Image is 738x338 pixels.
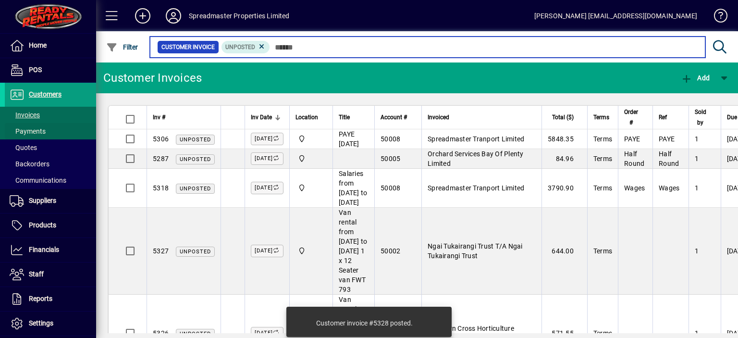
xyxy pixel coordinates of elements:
[295,112,327,123] div: Location
[10,144,37,151] span: Quotes
[251,245,283,257] label: [DATE]
[251,112,272,123] span: Inv Date
[593,135,612,143] span: Terms
[29,295,52,302] span: Reports
[29,66,42,74] span: POS
[158,7,189,25] button: Profile
[153,329,169,337] span: 5326
[29,246,59,253] span: Financials
[381,135,400,143] span: 50008
[5,139,96,156] a: Quotes
[10,176,66,184] span: Communications
[29,221,56,229] span: Products
[678,69,712,87] button: Add
[5,263,96,287] a: Staff
[428,242,523,260] span: Ngai Tukairangi Trust T/A Ngai Tukairangi Trust
[548,112,582,123] div: Total ($)
[428,112,449,123] span: Invoiced
[381,155,400,163] span: 50005
[695,247,699,255] span: 1
[295,112,318,123] span: Location
[624,184,645,192] span: Wages
[541,129,587,149] td: 5848.35
[624,107,638,128] span: Order #
[534,8,697,24] div: [PERSON_NAME] [EMAIL_ADDRESS][DOMAIN_NAME]
[29,90,61,98] span: Customers
[295,134,327,144] span: 965 State Highway 2
[180,331,211,337] span: Unposted
[251,133,283,145] label: [DATE]
[428,112,536,123] div: Invoiced
[695,107,706,128] span: Sold by
[180,137,211,143] span: Unposted
[10,160,49,168] span: Backorders
[552,112,574,123] span: Total ($)
[5,238,96,262] a: Financials
[153,135,169,143] span: 5306
[541,149,587,169] td: 84.96
[593,112,609,123] span: Terms
[541,169,587,208] td: 3790.90
[295,153,327,164] span: 965 State Highway 2
[428,150,524,167] span: Orchard Services Bay Of Plenty Limited
[541,208,587,295] td: 644.00
[161,42,215,52] span: Customer Invoice
[659,135,675,143] span: PAYE
[5,123,96,139] a: Payments
[381,112,407,123] span: Account #
[681,74,710,82] span: Add
[251,152,283,165] label: [DATE]
[153,112,165,123] span: Inv #
[295,183,327,193] span: 965 State Highway 2
[659,112,683,123] div: Ref
[29,41,47,49] span: Home
[5,172,96,188] a: Communications
[593,247,612,255] span: Terms
[5,312,96,336] a: Settings
[5,34,96,58] a: Home
[381,112,416,123] div: Account #
[106,43,138,51] span: Filter
[127,7,158,25] button: Add
[221,41,270,53] mat-chip: Customer Invoice Status: Unposted
[5,213,96,238] a: Products
[593,184,612,192] span: Terms
[180,156,211,163] span: Unposted
[5,189,96,213] a: Suppliers
[339,112,369,123] div: Title
[624,135,640,143] span: PAYE
[180,249,211,255] span: Unposted
[189,8,289,24] div: Spreadmaster Properties Limited
[153,155,169,163] span: 5287
[104,38,141,56] button: Filter
[659,112,667,123] span: Ref
[624,150,644,167] span: Half Round
[339,130,359,148] span: PAYE [DATE]
[695,329,699,337] span: 1
[251,112,283,123] div: Inv Date
[707,2,726,33] a: Knowledge Base
[29,270,44,278] span: Staff
[5,156,96,172] a: Backorders
[10,127,46,135] span: Payments
[5,287,96,311] a: Reports
[5,107,96,123] a: Invoices
[180,186,211,192] span: Unposted
[695,107,715,128] div: Sold by
[659,150,679,167] span: Half Round
[339,170,367,206] span: Salaries from [DATE] to [DATE]
[10,111,40,119] span: Invoices
[593,155,612,163] span: Terms
[153,184,169,192] span: 5318
[381,184,400,192] span: 50008
[593,329,612,337] span: Terms
[153,112,215,123] div: Inv #
[153,247,169,255] span: 5327
[251,182,283,194] label: [DATE]
[103,70,202,86] div: Customer Invoices
[29,197,56,204] span: Suppliers
[225,44,255,50] span: Unposted
[428,135,524,143] span: Spreadmaster Tranport Limited
[339,112,350,123] span: Title
[316,318,413,328] div: Customer invoice #5328 posted.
